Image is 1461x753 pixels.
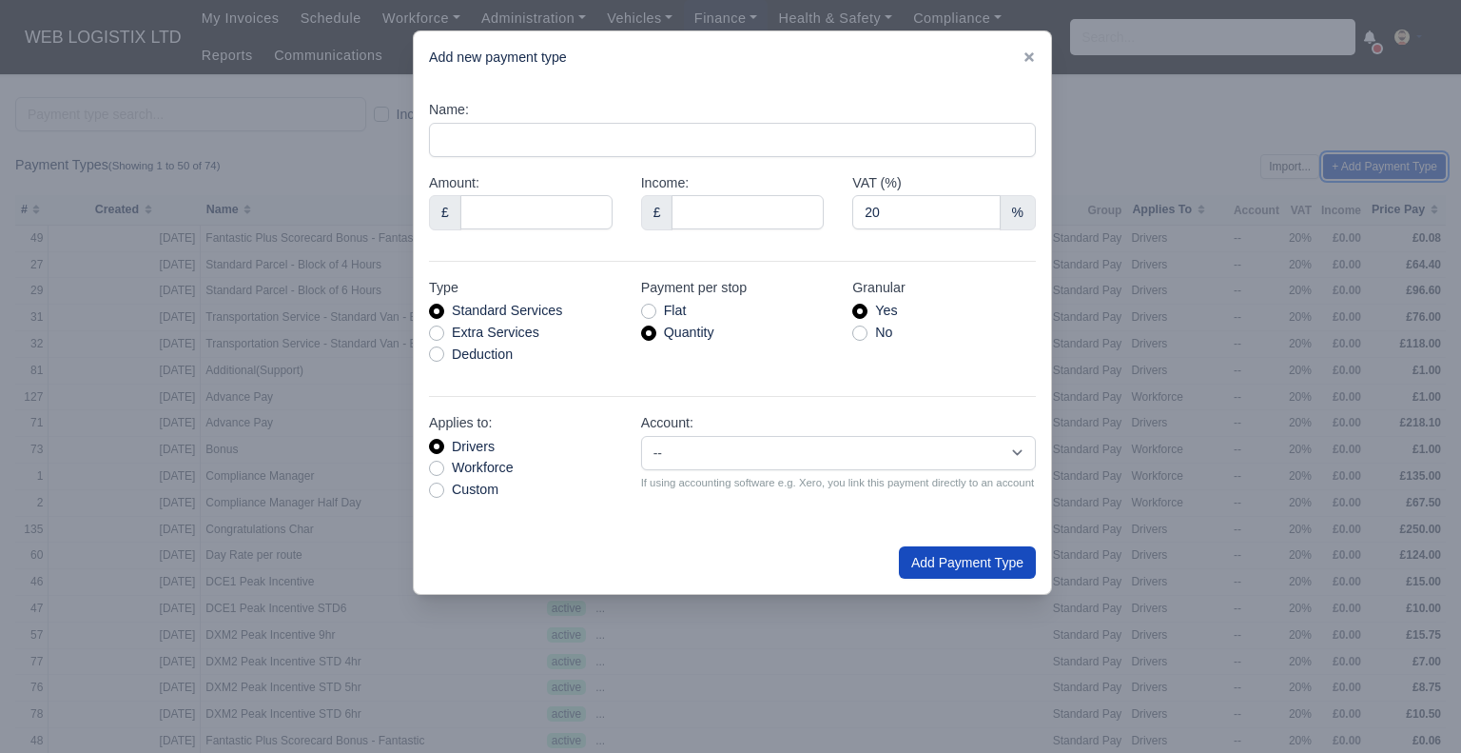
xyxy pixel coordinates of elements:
[641,412,693,434] label: Account:
[641,474,1036,491] small: If using accounting software e.g. Xero, you link this payment directly to an account
[899,546,1036,579] button: Add Payment Type
[875,322,892,344] label: No
[641,277,748,299] label: Payment per stop
[1000,195,1036,229] div: %
[641,172,690,194] label: Income:
[429,172,479,194] label: Amount:
[664,300,687,322] label: Flat
[429,277,458,299] label: Type
[429,412,492,434] label: Applies to:
[414,31,1051,84] div: Add new payment type
[1366,662,1461,753] iframe: Chat Widget
[429,195,461,229] div: £
[452,300,562,322] label: Standard Services
[452,479,498,501] label: Custom
[641,195,673,229] div: £
[452,436,495,458] label: Drivers
[852,172,901,194] label: VAT (%)
[664,322,714,344] label: Quantity
[429,99,469,121] label: Name:
[852,277,905,299] label: Granular
[452,322,539,344] label: Extra Services
[875,300,897,322] label: Yes
[452,457,514,479] label: Workforce
[452,344,513,366] label: Deduction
